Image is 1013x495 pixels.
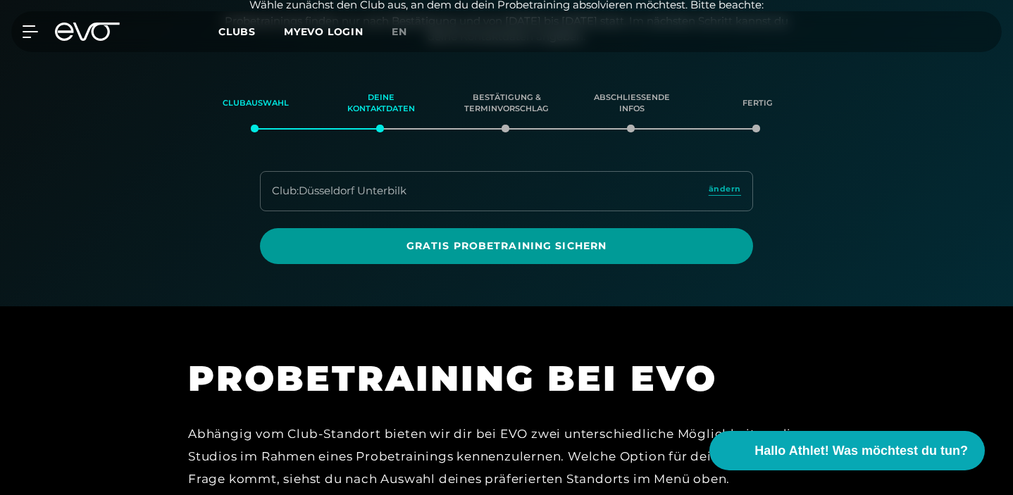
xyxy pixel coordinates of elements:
span: Gratis Probetraining sichern [277,239,736,253]
div: Club : Düsseldorf Unterbilk [272,183,406,199]
div: Bestätigung & Terminvorschlag [461,84,552,123]
span: Hallo Athlet! Was möchtest du tun? [754,441,968,460]
a: Gratis Probetraining sichern [260,228,753,264]
div: Abhängig vom Club-Standort bieten wir dir bei EVO zwei unterschiedliche Möglichkeiten, die Studio... [188,422,822,491]
a: MYEVO LOGIN [284,25,363,38]
a: Clubs [218,25,284,38]
a: en [392,24,424,40]
span: ändern [709,183,741,195]
button: Hallo Athlet! Was möchtest du tun? [709,431,985,470]
span: Clubs [218,25,256,38]
div: Deine Kontaktdaten [336,84,426,123]
div: Clubauswahl [211,84,301,123]
div: Fertig [712,84,802,123]
h1: PROBETRAINING BEI EVO [188,356,822,401]
a: ändern [709,183,741,199]
span: en [392,25,407,38]
div: Abschließende Infos [587,84,677,123]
